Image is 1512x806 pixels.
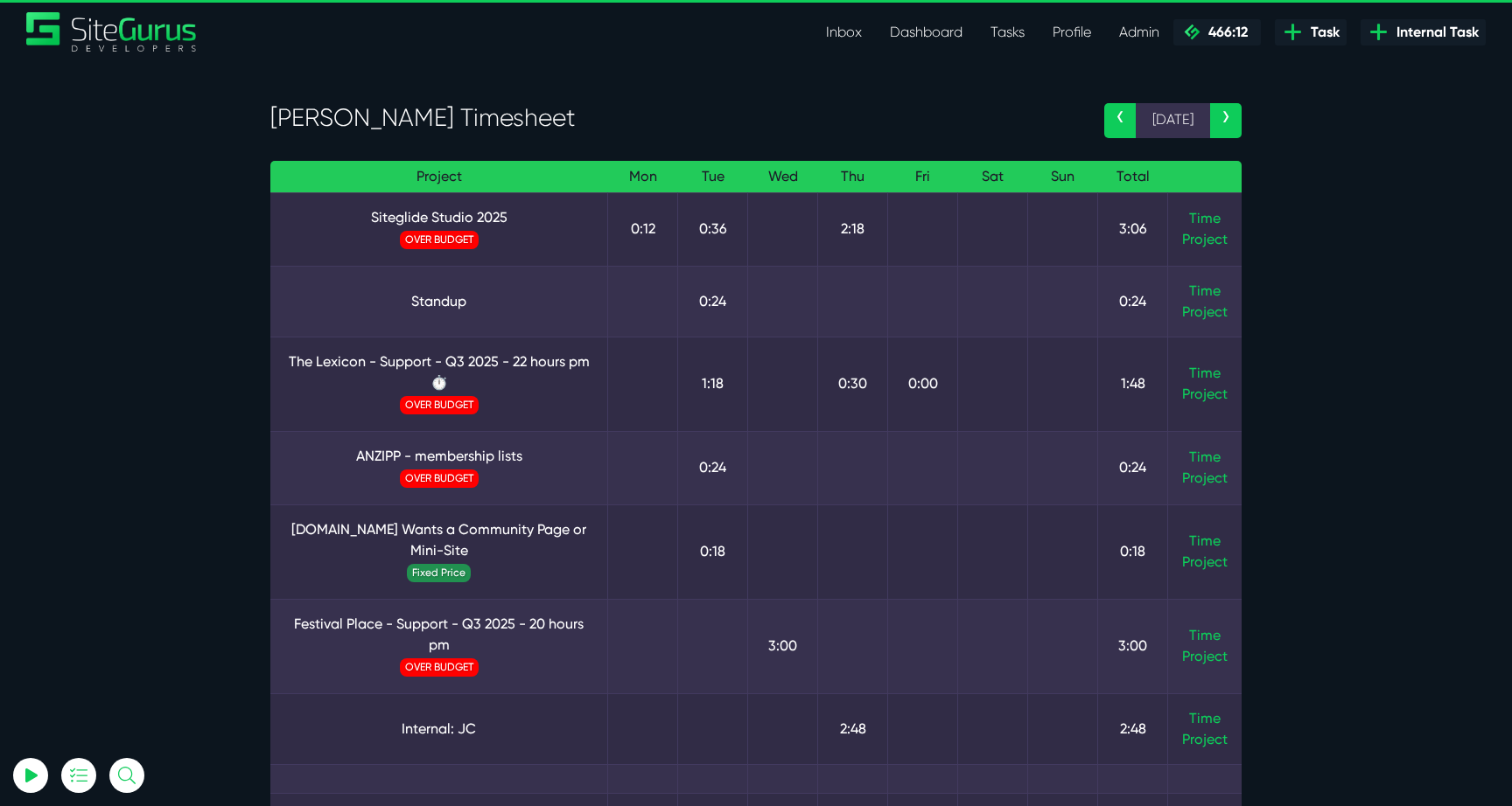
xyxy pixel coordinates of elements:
[284,719,593,740] a: Internal: JC
[26,12,198,52] img: Sitegurus Logo
[678,431,748,504] td: 0:24
[1182,552,1228,573] a: Project
[888,161,958,193] th: Fri
[1182,468,1228,489] a: Project
[1189,282,1221,299] a: Time
[400,469,479,488] span: OVER BUDGET
[888,337,958,431] td: 0:00
[1098,161,1168,193] th: Total
[976,15,1039,50] a: Tasks
[1098,504,1168,599] td: 0:18
[1182,229,1228,250] a: Project
[284,291,593,312] a: Standup
[284,351,593,393] a: The Lexicon - Support - Q3 2025 - 22 hours pm ⏱️
[958,161,1028,193] th: Sat
[400,658,479,677] span: OVER BUDGET
[26,12,198,52] a: SiteGurus
[400,396,479,414] span: OVER BUDGET
[270,161,608,193] th: Project
[678,337,748,431] td: 1:18
[284,446,593,467] a: ANZIPP - membership lists
[1210,103,1242,138] a: ›
[400,231,479,249] span: OVER BUDGET
[678,192,748,266] td: 0:36
[1189,210,1221,226] a: Time
[1039,15,1105,50] a: Profile
[284,519,593,561] a: [DOMAIN_NAME] Wants a Community Page or Mini-Site
[812,15,876,50] a: Inbox
[876,15,976,50] a: Dashboard
[1389,22,1479,43] span: Internal Task
[1182,729,1228,750] a: Project
[1173,19,1261,45] a: 466:12
[818,192,888,266] td: 2:18
[1098,337,1168,431] td: 1:48
[678,504,748,599] td: 0:18
[1104,103,1136,138] a: ‹
[1189,627,1221,643] a: Time
[1189,710,1221,726] a: Time
[1098,599,1168,693] td: 3:00
[1304,22,1340,43] span: Task
[284,614,593,656] a: Festival Place - Support - Q3 2025 - 20 hours pm
[678,266,748,337] td: 0:24
[608,192,678,266] td: 0:12
[1098,431,1168,504] td: 0:24
[1189,448,1221,465] a: Time
[284,207,593,228] a: Siteglide Studio 2025
[1189,532,1221,549] a: Time
[407,564,471,582] span: Fixed Price
[1189,365,1221,381] a: Time
[1136,103,1210,138] span: [DATE]
[1098,693,1168,764] td: 2:48
[818,337,888,431] td: 0:30
[1098,192,1168,266] td: 3:06
[748,161,818,193] th: Wed
[1361,19,1486,45] a: Internal Task
[608,161,678,193] th: Mon
[748,599,818,693] td: 3:00
[1105,15,1173,50] a: Admin
[1098,266,1168,337] td: 0:24
[1182,302,1228,323] a: Project
[270,103,1078,133] h3: [PERSON_NAME] Timesheet
[818,161,888,193] th: Thu
[1028,161,1098,193] th: Sun
[1182,384,1228,405] a: Project
[1201,24,1248,40] span: 466:12
[678,161,748,193] th: Tue
[818,693,888,764] td: 2:48
[1275,19,1347,45] a: Task
[1182,646,1228,667] a: Project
